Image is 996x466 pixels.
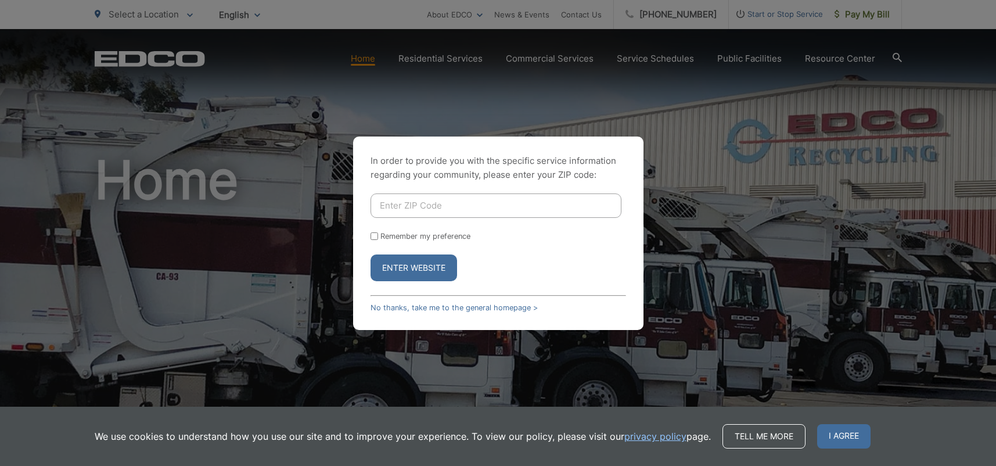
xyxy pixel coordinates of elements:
[624,429,686,443] a: privacy policy
[95,429,711,443] p: We use cookies to understand how you use our site and to improve your experience. To view our pol...
[371,254,457,281] button: Enter Website
[371,154,626,182] p: In order to provide you with the specific service information regarding your community, please en...
[371,193,621,218] input: Enter ZIP Code
[722,424,806,449] a: Tell me more
[371,303,538,312] a: No thanks, take me to the general homepage >
[380,232,470,241] label: Remember my preference
[817,424,871,449] span: I agree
